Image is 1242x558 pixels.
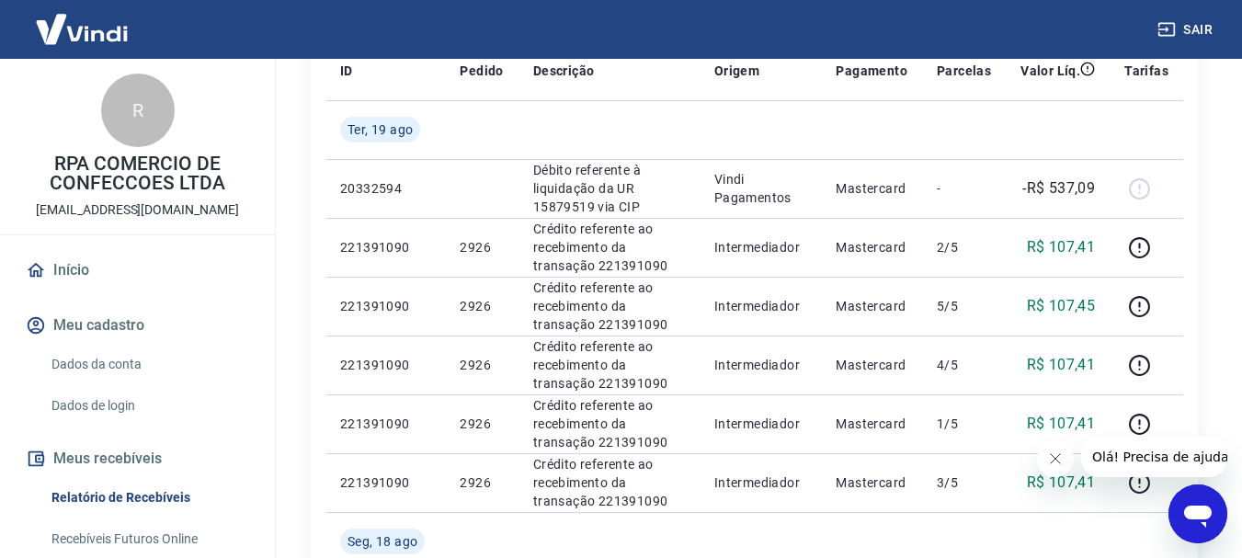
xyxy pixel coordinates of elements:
[714,473,807,492] p: Intermediador
[340,356,430,374] p: 221391090
[937,473,991,492] p: 3/5
[340,238,430,256] p: 221391090
[44,346,253,383] a: Dados da conta
[22,438,253,479] button: Meus recebíveis
[533,62,595,80] p: Descrição
[460,238,503,256] p: 2926
[22,1,142,57] img: Vindi
[836,473,907,492] p: Mastercard
[340,473,430,492] p: 221391090
[836,415,907,433] p: Mastercard
[1027,295,1096,317] p: R$ 107,45
[340,297,430,315] p: 221391090
[533,455,685,510] p: Crédito referente ao recebimento da transação 221391090
[22,305,253,346] button: Meu cadastro
[340,179,430,198] p: 20332594
[937,356,991,374] p: 4/5
[533,337,685,393] p: Crédito referente ao recebimento da transação 221391090
[533,396,685,451] p: Crédito referente ao recebimento da transação 221391090
[937,415,991,433] p: 1/5
[1027,472,1096,494] p: R$ 107,41
[348,120,413,139] span: Ter, 19 ago
[1037,440,1074,477] iframe: Fechar mensagem
[460,297,503,315] p: 2926
[460,356,503,374] p: 2926
[22,250,253,290] a: Início
[1022,177,1095,199] p: -R$ 537,09
[714,356,807,374] p: Intermediador
[348,532,417,551] span: Seg, 18 ago
[44,479,253,517] a: Relatório de Recebíveis
[714,297,807,315] p: Intermediador
[836,356,907,374] p: Mastercard
[1027,354,1096,376] p: R$ 107,41
[836,62,907,80] p: Pagamento
[836,179,907,198] p: Mastercard
[714,62,759,80] p: Origem
[533,220,685,275] p: Crédito referente ao recebimento da transação 221391090
[836,238,907,256] p: Mastercard
[460,415,503,433] p: 2926
[937,62,991,80] p: Parcelas
[340,62,353,80] p: ID
[44,387,253,425] a: Dados de login
[1020,62,1080,80] p: Valor Líq.
[1154,13,1220,47] button: Sair
[714,170,807,207] p: Vindi Pagamentos
[460,62,503,80] p: Pedido
[714,238,807,256] p: Intermediador
[533,279,685,334] p: Crédito referente ao recebimento da transação 221391090
[44,520,253,558] a: Recebíveis Futuros Online
[11,13,154,28] span: Olá! Precisa de ajuda?
[533,161,685,216] p: Débito referente à liquidação da UR 15879519 via CIP
[340,415,430,433] p: 221391090
[1168,484,1227,543] iframe: Botão para abrir a janela de mensagens
[937,297,991,315] p: 5/5
[1027,413,1096,435] p: R$ 107,41
[836,297,907,315] p: Mastercard
[1081,437,1227,477] iframe: Mensagem da empresa
[937,238,991,256] p: 2/5
[714,415,807,433] p: Intermediador
[1124,62,1168,80] p: Tarifas
[460,473,503,492] p: 2926
[1027,236,1096,258] p: R$ 107,41
[101,74,175,147] div: R
[36,200,239,220] p: [EMAIL_ADDRESS][DOMAIN_NAME]
[15,154,260,193] p: RPA COMERCIO DE CONFECCOES LTDA
[937,179,991,198] p: -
